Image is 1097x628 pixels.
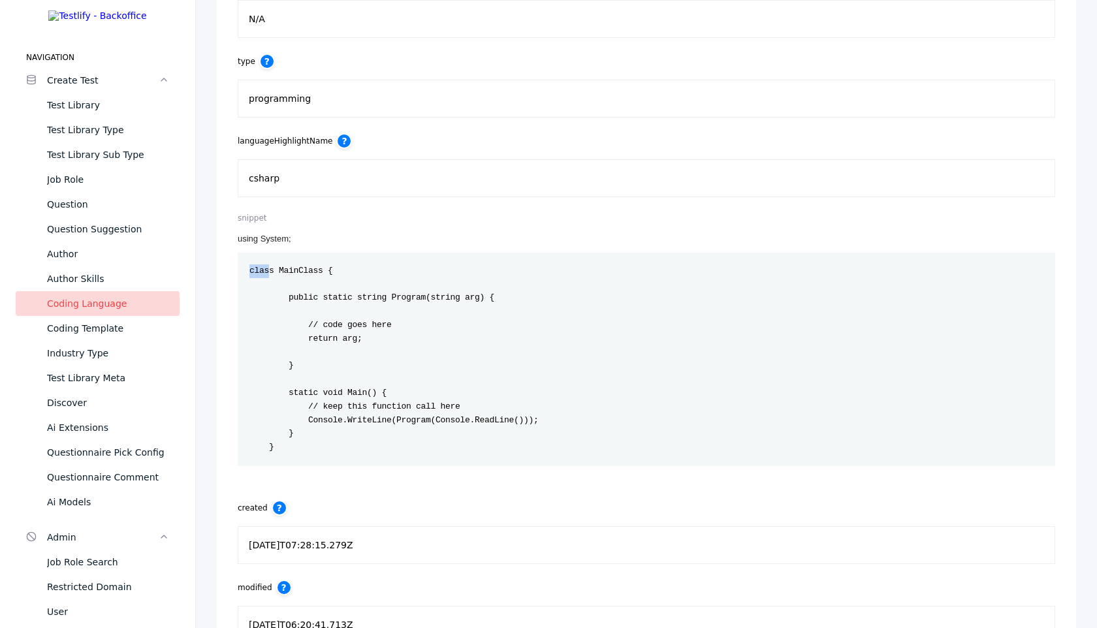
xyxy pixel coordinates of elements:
div: csharp [249,170,1044,186]
div: Restricted Domain [47,579,169,595]
a: Coding Language [16,291,180,316]
a: Test Library Meta [16,366,180,390]
div: Test Library Type [47,122,169,138]
div: Author [47,246,169,262]
span: Date and time when the coding language was last modified [276,580,292,595]
a: Test Library Sub Type [16,142,180,167]
code: class MainClass { public static string Program(string arg) { // code goes here return arg; } stat... [249,266,539,452]
label: languageHighlightName [238,133,352,149]
div: Question [47,196,169,212]
div: Job Role Search [47,554,169,570]
div: Ai Models [47,494,169,510]
p: using System; [238,232,1055,246]
a: Author Skills [16,266,180,291]
span: Type or category of the programming language [259,54,275,69]
a: Ai Extensions [16,415,180,440]
img: Testlify - Backoffice [48,10,146,21]
div: Discover [47,395,169,411]
div: Test Library [47,97,169,113]
label: Navigation [16,52,180,63]
div: Questionnaire Pick Config [47,445,169,460]
a: Industry Type [16,341,180,366]
div: [DATE]T07:28:15.279Z [249,537,1044,553]
a: Job Role [16,167,180,192]
a: Job Role Search [16,550,180,574]
a: Questionnaire Comment [16,465,180,490]
a: User [16,599,180,624]
span: Name used for syntax highlighting in code editors [336,133,352,149]
a: Test Library [16,93,180,118]
div: programming [249,91,1044,106]
div: Test Library Sub Type [47,147,169,163]
span: Date and time when the coding language was added [272,500,287,516]
a: Question Suggestion [16,217,180,242]
div: Author Skills [47,271,169,287]
div: N/A [249,11,1044,27]
a: Test Library Type [16,118,180,142]
div: Create Test [47,72,159,88]
a: Coding Template [16,316,180,341]
div: Ai Extensions [47,420,169,435]
label: type [238,54,275,69]
div: Question Suggestion [47,221,169,237]
div: Test Library Meta [47,370,169,386]
div: Coding Template [47,321,169,336]
label: modified [238,580,292,595]
a: Discover [16,390,180,415]
div: User [47,604,169,620]
div: Questionnaire Comment [47,469,169,485]
a: Restricted Domain [16,574,180,599]
div: Job Role [47,172,169,187]
a: Ai Models [16,490,180,514]
div: Admin [47,529,159,545]
label: snippet [238,213,1055,223]
a: Questionnaire Pick Config [16,440,180,465]
label: created [238,500,287,516]
div: Coding Language [47,296,169,311]
a: Author [16,242,180,266]
a: Question [16,192,180,217]
div: Industry Type [47,345,169,361]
